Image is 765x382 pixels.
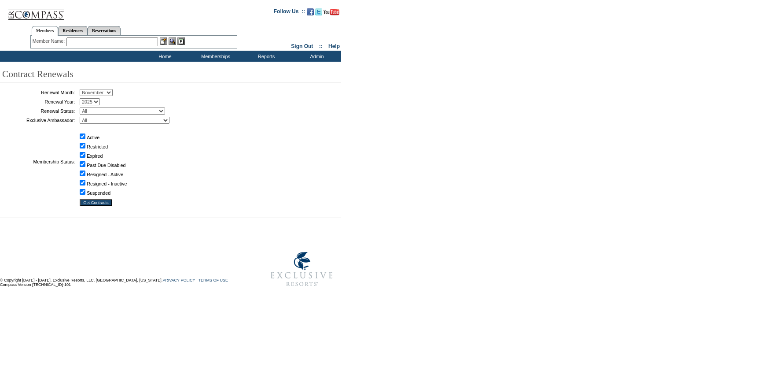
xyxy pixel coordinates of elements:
label: Active [87,135,99,140]
img: Reservations [177,37,185,45]
label: Resigned - Inactive [87,181,127,186]
img: Subscribe to our YouTube Channel [324,9,339,15]
label: Suspended [87,190,110,196]
label: Expired [87,153,103,159]
td: Renewal Month: [2,89,75,96]
span: :: [319,43,323,49]
a: PRIVACY POLICY [162,278,195,282]
a: Sign Out [291,43,313,49]
td: Admin [291,51,341,62]
td: Renewal Status: [2,108,75,115]
td: Follow Us :: [274,7,305,18]
input: Get Contracts [80,199,112,206]
a: Members [32,26,59,36]
img: Become our fan on Facebook [307,8,314,15]
label: Resigned - Active [87,172,123,177]
img: Compass Home [7,2,65,20]
td: Renewal Year: [2,98,75,105]
label: Restricted [87,144,108,149]
img: b_edit.gif [160,37,167,45]
label: Past Due Disabled [87,163,125,168]
div: Member Name: [33,37,66,45]
td: Membership Status: [2,126,75,197]
td: Home [139,51,189,62]
td: Reports [240,51,291,62]
a: Become our fan on Facebook [307,11,314,16]
img: View [169,37,176,45]
td: Exclusive Ambassador: [2,117,75,124]
a: Reservations [88,26,121,35]
td: Memberships [189,51,240,62]
a: Subscribe to our YouTube Channel [324,11,339,16]
a: Residences [58,26,88,35]
a: TERMS OF USE [199,278,228,282]
a: Follow us on Twitter [315,11,322,16]
a: Help [328,43,340,49]
img: Follow us on Twitter [315,8,322,15]
img: Exclusive Resorts [262,247,341,291]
